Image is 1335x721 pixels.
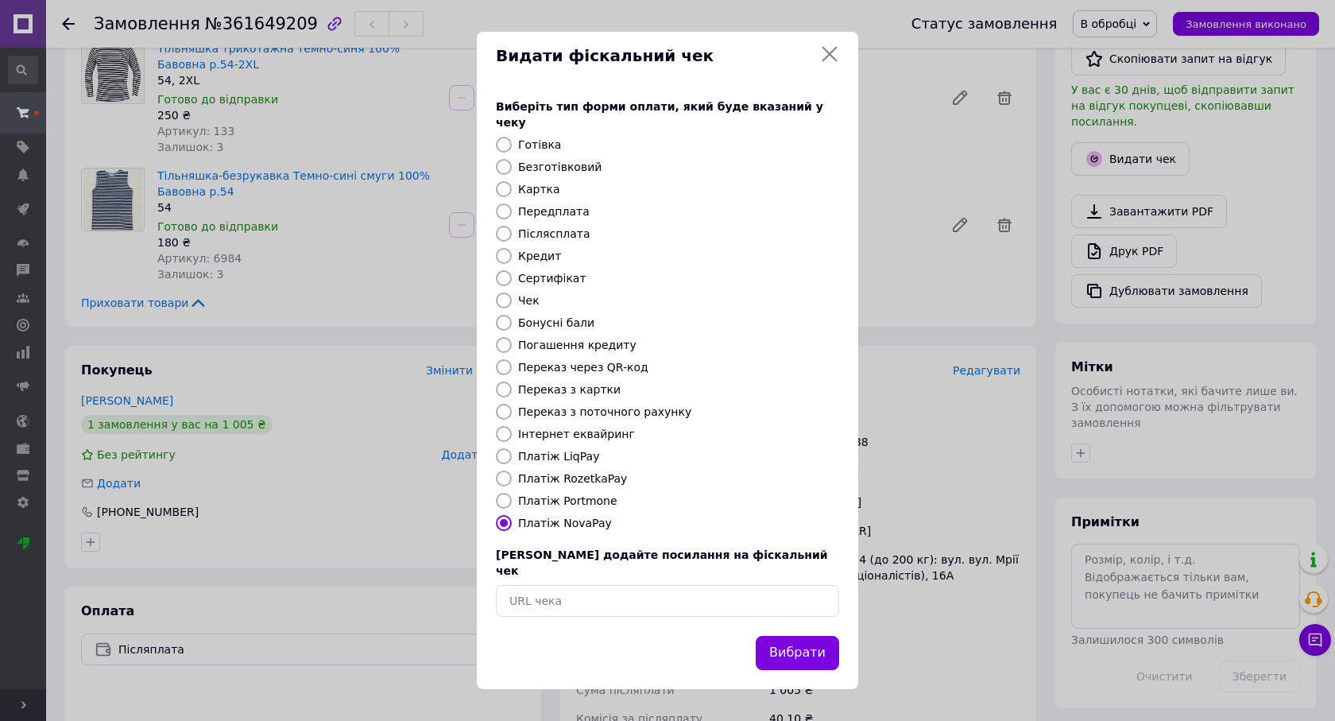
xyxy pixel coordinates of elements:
[756,636,839,670] button: Вибрати
[518,517,612,529] label: Платіж NovaPay
[496,585,839,617] input: URL чека
[518,361,648,374] label: Переказ через QR-код
[518,472,627,485] label: Платіж RozetkaPay
[518,383,621,396] label: Переказ з картки
[518,494,617,507] label: Платіж Portmone
[518,316,594,329] label: Бонусні бали
[518,250,561,262] label: Кредит
[518,161,602,173] label: Безготівковий
[518,294,540,307] label: Чек
[518,450,599,463] label: Платіж LiqPay
[518,339,637,351] label: Погашення кредиту
[496,45,814,68] span: Видати фіскальний чек
[496,549,828,577] span: [PERSON_NAME] додайте посилання на фіскальний чек
[518,205,590,218] label: Передплата
[518,272,586,285] label: Сертифікат
[518,227,590,240] label: Післясплата
[518,138,561,151] label: Готівка
[518,183,560,196] label: Картка
[518,405,691,418] label: Переказ з поточного рахунку
[518,428,635,440] label: Інтернет еквайринг
[496,100,823,129] span: Виберіть тип форми оплати, який буде вказаний у чеку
